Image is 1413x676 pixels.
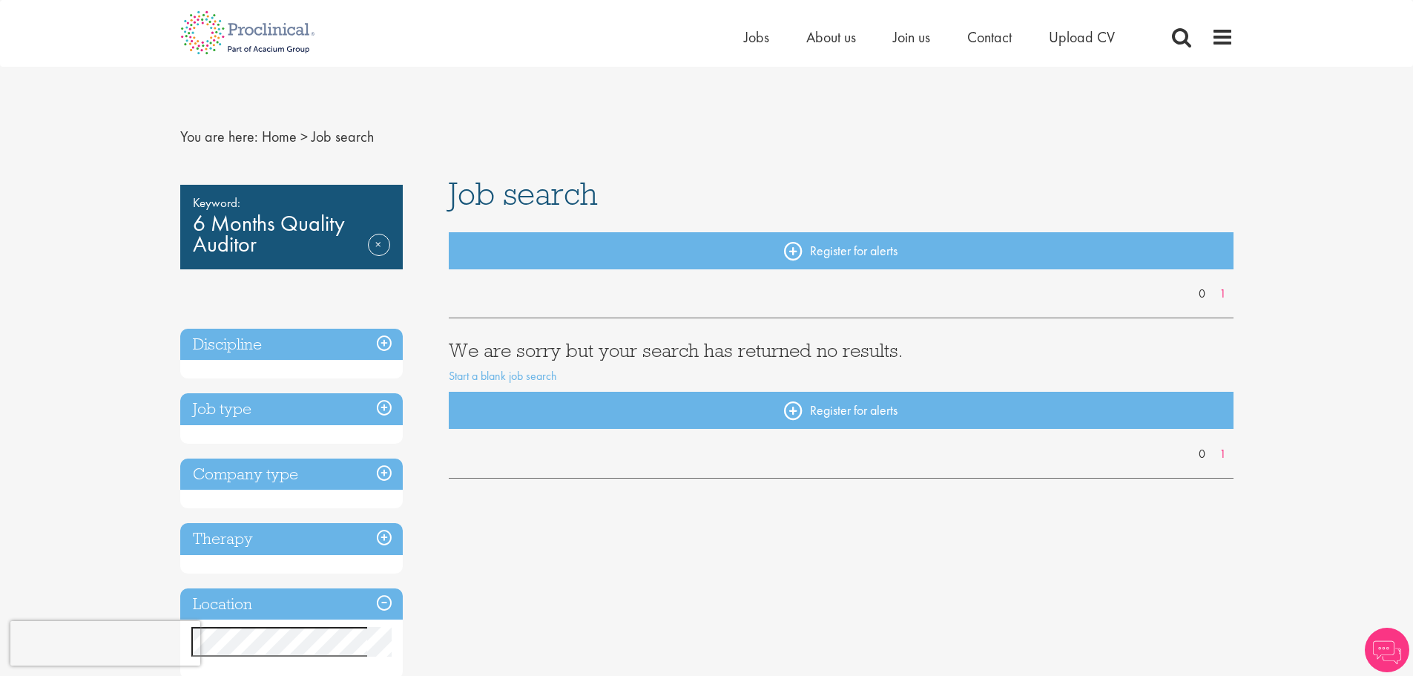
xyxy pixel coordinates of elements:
[449,392,1234,429] a: Register for alerts
[893,27,930,47] a: Join us
[1212,286,1234,303] a: 1
[967,27,1012,47] a: Contact
[180,459,403,490] h3: Company type
[449,368,557,384] a: Start a blank job search
[193,192,390,213] span: Keyword:
[180,127,258,146] span: You are here:
[180,523,403,555] h3: Therapy
[10,621,200,666] iframe: reCAPTCHA
[312,127,374,146] span: Job search
[449,232,1234,269] a: Register for alerts
[1365,628,1409,672] img: Chatbot
[744,27,769,47] a: Jobs
[300,127,308,146] span: >
[180,185,403,269] div: 6 Months Quality Auditor
[806,27,856,47] a: About us
[449,341,1234,360] h3: We are sorry but your search has returned no results.
[1191,286,1213,303] a: 0
[180,588,403,620] h3: Location
[368,234,390,277] a: Remove
[1049,27,1115,47] a: Upload CV
[1191,446,1213,463] a: 0
[449,174,598,214] span: Job search
[1212,446,1234,463] a: 1
[180,329,403,361] h3: Discipline
[180,393,403,425] h3: Job type
[262,127,297,146] a: breadcrumb link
